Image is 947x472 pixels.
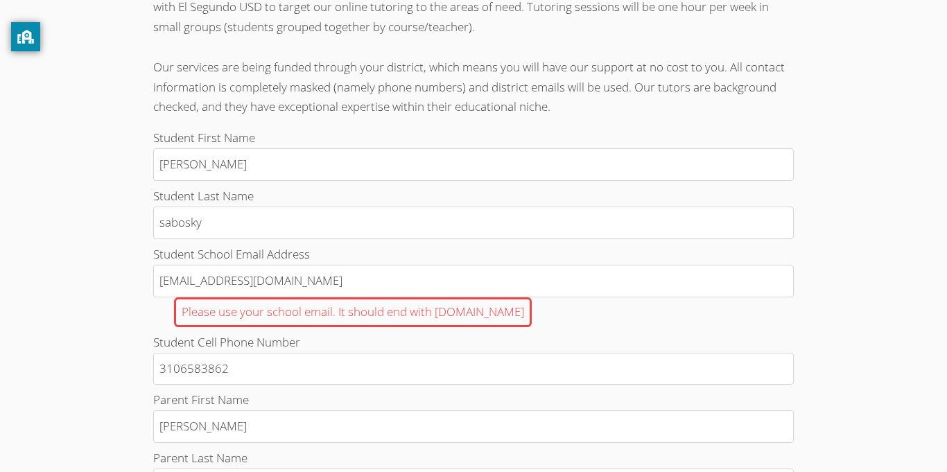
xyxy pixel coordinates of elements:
[153,265,794,297] input: Student School Email AddressPlease use your school email. It should end with [DOMAIN_NAME]
[153,410,794,443] input: Parent First Name
[153,353,794,385] input: Student Cell Phone Number
[11,22,40,51] button: privacy banner
[174,297,532,327] div: Please use your school email. It should end with [DOMAIN_NAME]
[153,334,300,350] span: Student Cell Phone Number
[153,148,794,181] input: Student First Name
[153,207,794,239] input: Student Last Name
[153,130,255,146] span: Student First Name
[153,188,254,204] span: Student Last Name
[153,450,247,466] span: Parent Last Name
[153,392,249,408] span: Parent First Name
[153,246,310,262] span: Student School Email Address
